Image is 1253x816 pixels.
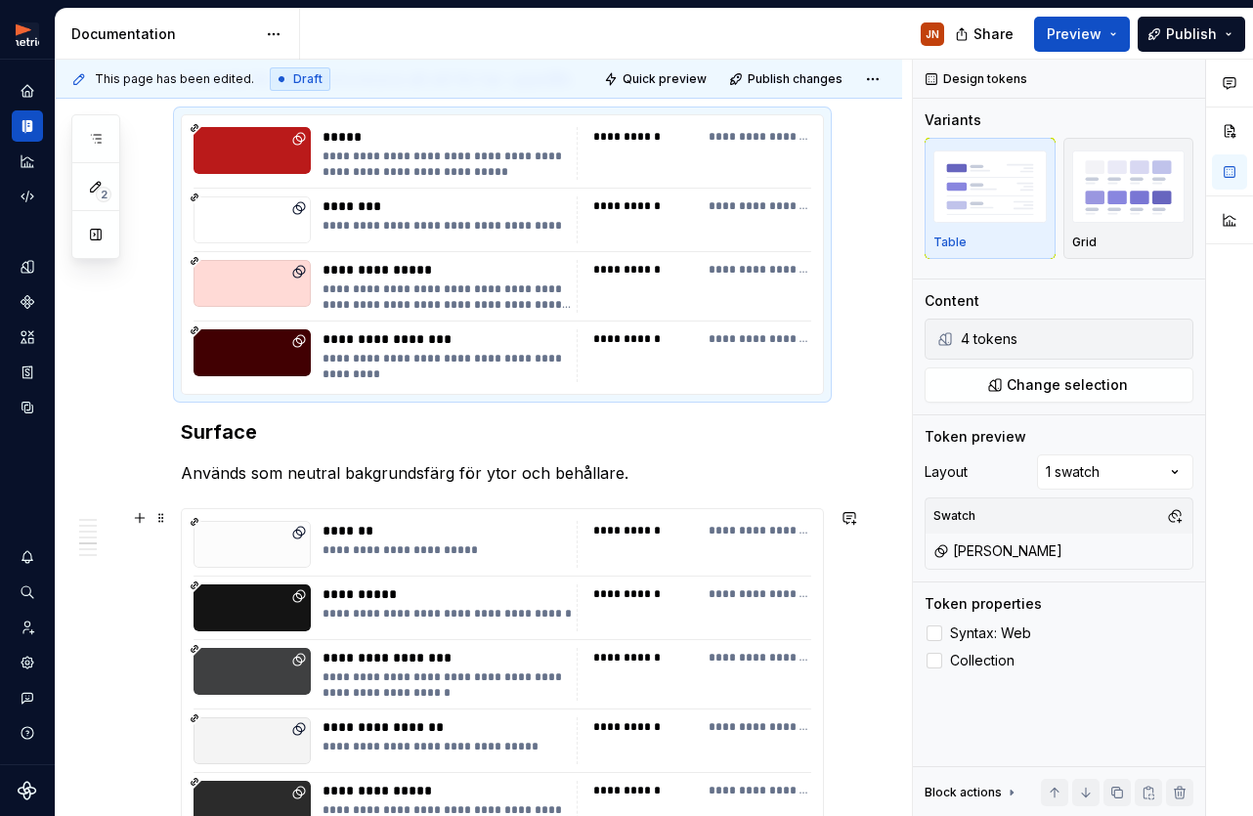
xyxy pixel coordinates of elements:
[96,187,111,202] span: 2
[95,71,254,87] span: This page has been edited.
[12,146,43,177] a: Analytics
[12,541,43,573] button: Notifications
[181,461,824,485] p: Används som neutral bakgrundsfärg för ytor och behållare.
[1138,17,1245,52] button: Publish
[18,781,37,800] svg: Supernova Logo
[933,150,1047,222] img: placeholder
[925,291,979,311] div: Content
[925,785,1002,800] div: Block actions
[1072,235,1097,250] p: Grid
[181,418,824,446] h3: Surface
[925,367,1193,403] button: Change selection
[12,251,43,282] a: Design tokens
[929,502,979,530] div: Swatch
[925,594,1042,614] div: Token properties
[723,65,851,93] button: Publish changes
[933,235,967,250] p: Table
[12,181,43,212] a: Code automation
[623,71,707,87] span: Quick preview
[973,24,1014,44] span: Share
[748,71,843,87] span: Publish changes
[12,647,43,678] a: Settings
[1007,375,1128,395] span: Change selection
[925,138,1056,259] button: placeholderTable
[925,462,968,482] div: Layout
[1166,24,1217,44] span: Publish
[961,329,1188,349] div: 4 tokens
[12,286,43,318] a: Components
[933,541,1062,561] div: [PERSON_NAME]
[12,75,43,107] a: Home
[598,65,715,93] button: Quick preview
[12,110,43,142] a: Documentation
[293,71,323,87] span: Draft
[1072,150,1186,222] img: placeholder
[12,612,43,643] a: Invite team
[945,17,1026,52] button: Share
[1063,138,1194,259] button: placeholderGrid
[12,322,43,353] a: Assets
[1047,24,1102,44] span: Preview
[16,22,39,46] img: fcc7d103-c4a6-47df-856c-21dae8b51a16.png
[12,392,43,423] a: Data sources
[925,110,981,130] div: Variants
[950,625,1031,641] span: Syntax: Web
[12,357,43,388] a: Storybook stories
[71,24,256,44] div: Documentation
[12,577,43,608] button: Search ⌘K
[12,682,43,713] button: Contact support
[1034,17,1130,52] button: Preview
[926,26,939,42] div: JN
[925,427,1026,447] div: Token preview
[925,779,1019,806] div: Block actions
[950,653,1015,668] span: Collection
